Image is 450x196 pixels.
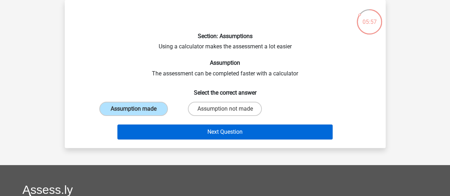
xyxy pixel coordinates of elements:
div: Using a calculator makes the assessment a lot easier The assessment can be completed faster with ... [68,6,383,142]
button: Next Question [117,125,333,139]
h6: Section: Assumptions [76,33,374,39]
h6: Select the correct answer [76,84,374,96]
div: 05:57 [356,9,383,26]
h6: Assumption [76,59,374,66]
label: Assumption not made [188,102,262,116]
label: Assumption made [99,102,168,116]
